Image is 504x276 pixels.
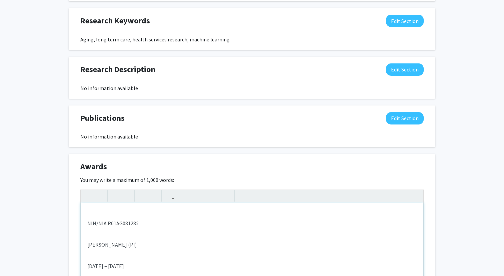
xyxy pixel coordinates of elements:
[80,35,424,43] div: Aging, long term care, health services research, machine learning
[386,112,424,124] button: Edit Publications
[386,15,424,27] button: Edit Research Keywords
[80,132,424,141] div: No information available
[179,190,190,202] button: Insert Image
[410,190,422,202] button: Fullscreen
[163,190,175,202] button: Link
[87,262,417,270] p: [DATE] – [DATE]
[109,190,121,202] button: Strong (Ctrl + B)
[148,190,160,202] button: Subscript
[80,176,174,184] label: You may write a maximum of 1,000 words:
[87,241,417,249] p: [PERSON_NAME] (PI)
[5,246,28,271] iframe: Chat
[82,190,94,202] button: Undo (Ctrl + Z)
[194,190,206,202] button: Unordered list
[136,190,148,202] button: Superscript
[121,190,133,202] button: Emphasis (Ctrl + I)
[80,84,424,92] div: No information available
[94,190,106,202] button: Redo (Ctrl + Y)
[206,190,217,202] button: Ordered list
[80,112,125,124] span: Publications
[87,219,417,227] p: NIH/NIA R01AG081282
[80,63,155,75] span: Research Description
[386,63,424,76] button: Edit Research Description
[80,161,107,173] span: Awards
[236,190,248,202] button: Insert horizontal rule
[80,15,150,27] span: Research Keywords
[221,190,233,202] button: Remove format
